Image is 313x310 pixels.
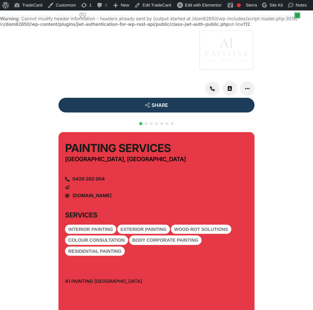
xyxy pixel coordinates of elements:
[65,278,169,285] h6: A1 Painting [GEOGRAPHIC_DATA]
[237,3,241,7] div: Focus keyphrase not set
[145,122,147,125] span: Go to slide 2
[273,13,292,18] span: Tradecard
[257,10,303,21] a: Howdy,
[270,3,283,8] span: Site Kit
[117,225,170,234] div: Exterior Painting
[65,211,169,220] h3: SERVICES
[65,247,125,256] div: Residential Painting
[155,122,158,125] span: Go to slide 4
[243,22,250,27] b: 112
[171,225,231,234] div: Wood-Rot Solutions
[54,10,76,21] a: WPCode
[65,177,248,181] a: 0420 202 004
[4,22,229,27] b: /dom82850/wp-content/plugins/jwt-authentication-for-wp-rest-api/public/class-jwt-auth-public.php
[129,235,202,245] div: Body Corporate Painting
[185,3,222,8] span: Edit with Elementor
[166,122,168,125] span: Go to slide 6
[65,155,233,164] h4: [GEOGRAPHIC_DATA], [GEOGRAPHIC_DATA]
[171,122,173,125] span: Go to slide 7
[71,177,105,181] span: 0420 202 004
[65,194,70,198] a: a1paintingnsw.com.au
[152,103,168,108] span: SHARE
[73,193,112,198] a: [DOMAIN_NAME]
[150,122,153,125] span: Go to slide 3
[58,98,255,112] a: SHARE
[65,225,116,234] div: Interior Painting
[65,235,128,245] div: Colour Consultation
[160,122,163,125] span: Go to slide 5
[139,122,142,125] span: Go to slide 1
[65,142,233,155] h2: Painting Services
[88,10,129,21] span: GoDaddy Quick Links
